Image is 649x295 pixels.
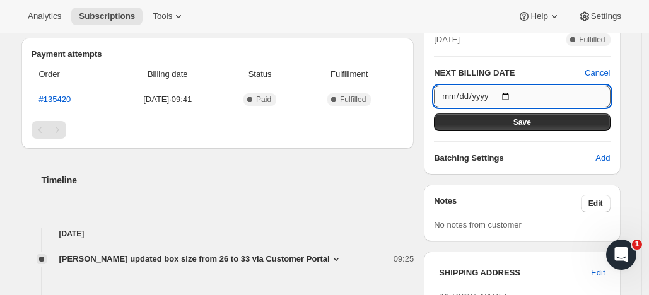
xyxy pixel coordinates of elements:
span: Subscriptions [79,11,135,21]
h3: Notes [434,195,581,212]
iframe: Intercom live chat [606,240,636,270]
span: 1 [632,240,642,250]
button: Help [510,8,568,25]
span: No notes from customer [434,220,522,229]
span: [DATE] · 09:41 [118,93,218,106]
button: Settings [571,8,629,25]
span: [PERSON_NAME] updated box size from 26 to 33 via Customer Portal [59,253,330,265]
span: Save [513,117,531,127]
h4: [DATE] [21,228,414,240]
a: #135420 [39,95,71,104]
span: Fulfilled [579,35,605,45]
h2: Payment attempts [32,48,404,61]
button: Edit [581,195,611,212]
span: Billing date [118,68,218,81]
button: Add [588,148,617,168]
button: Subscriptions [71,8,143,25]
button: [PERSON_NAME] updated box size from 26 to 33 via Customer Portal [59,253,342,265]
button: Tools [145,8,192,25]
button: Cancel [585,67,610,79]
span: Add [595,152,610,165]
th: Order [32,61,114,88]
span: Fulfillment [302,68,396,81]
button: Edit [583,263,612,283]
h2: Timeline [42,174,414,187]
span: 09:25 [394,253,414,265]
span: Fulfilled [340,95,366,105]
span: Paid [256,95,271,105]
button: Analytics [20,8,69,25]
span: Status [225,68,295,81]
span: Settings [591,11,621,21]
span: [DATE] [434,33,460,46]
span: Tools [153,11,172,21]
h6: Batching Settings [434,152,595,165]
h3: SHIPPING ADDRESS [439,267,591,279]
nav: Pagination [32,121,404,139]
button: Save [434,113,610,131]
span: Edit [591,267,605,279]
span: Help [530,11,547,21]
span: Edit [588,199,603,209]
span: Analytics [28,11,61,21]
h2: NEXT BILLING DATE [434,67,585,79]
